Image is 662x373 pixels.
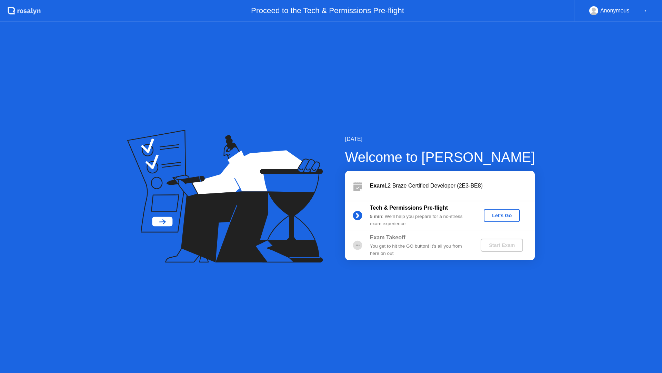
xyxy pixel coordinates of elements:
b: Exam [370,183,385,189]
b: Exam Takeoff [370,235,405,240]
div: Welcome to [PERSON_NAME] [345,147,535,168]
div: Anonymous [600,6,630,15]
b: Tech & Permissions Pre-flight [370,205,448,211]
button: Let's Go [484,209,520,222]
div: Start Exam [483,242,520,248]
div: Let's Go [487,213,517,218]
div: L2 Braze Certified Developer (2E3-BE8) [370,182,535,190]
div: ▼ [644,6,647,15]
div: [DATE] [345,135,535,143]
div: : We’ll help you prepare for a no-stress exam experience [370,213,469,227]
b: 5 min [370,214,382,219]
div: You get to hit the GO button! It’s all you from here on out [370,243,469,257]
button: Start Exam [481,239,523,252]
